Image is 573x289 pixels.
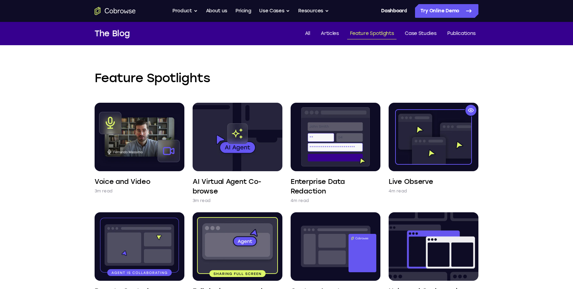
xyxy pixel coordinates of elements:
[95,103,184,194] a: Voice and Video 3m read
[302,28,313,39] a: All
[381,4,407,18] a: Dashboard
[193,177,282,196] h4: AI Virtual Agent Co-browse
[193,197,210,204] p: 3m read
[389,212,478,281] img: Universal Co-browsing
[347,28,397,39] a: Feature Spotlights
[402,28,439,39] a: Case Studies
[95,7,136,15] a: Go to the home page
[259,4,290,18] button: Use Cases
[291,212,380,281] img: Custom Agent Integrations
[444,28,478,39] a: Publications
[291,103,380,204] a: Enterprise Data Redaction 4m read
[95,212,184,281] img: Remote Control
[95,188,112,194] p: 3m read
[291,197,309,204] p: 4m read
[291,177,380,196] h4: Enterprise Data Redaction
[389,103,478,171] img: Live Observe
[298,4,329,18] button: Resources
[389,103,478,194] a: Live Observe 4m read
[172,4,198,18] button: Product
[95,177,150,186] h4: Voice and Video
[95,27,130,40] h1: The Blog
[389,188,407,194] p: 4m read
[389,177,433,186] h4: Live Observe
[206,4,227,18] a: About us
[95,103,184,171] img: Voice and Video
[318,28,341,39] a: Articles
[235,4,251,18] a: Pricing
[415,4,478,18] a: Try Online Demo
[95,70,478,86] h2: Feature Spotlights
[193,103,282,204] a: AI Virtual Agent Co-browse 3m read
[193,212,282,281] img: Full device screen share
[193,103,282,171] img: AI Virtual Agent Co-browse
[291,103,380,171] img: Enterprise Data Redaction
